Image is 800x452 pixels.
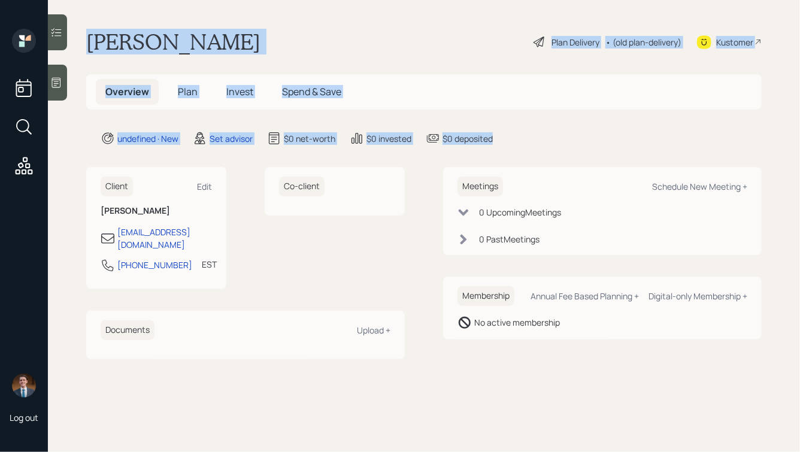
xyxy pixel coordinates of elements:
div: Edit [197,181,212,192]
div: No active membership [474,316,560,329]
div: 0 Past Meeting s [479,233,540,245]
div: Set advisor [210,132,253,145]
div: Annual Fee Based Planning + [531,290,639,302]
h6: Co-client [279,177,325,196]
div: Digital-only Membership + [649,290,747,302]
div: Schedule New Meeting + [652,181,747,192]
h6: Client [101,177,133,196]
div: Plan Delivery [551,36,599,48]
div: [PHONE_NUMBER] [117,259,192,271]
h1: [PERSON_NAME] [86,29,260,55]
div: [EMAIL_ADDRESS][DOMAIN_NAME] [117,226,212,251]
div: 0 Upcoming Meeting s [479,206,561,219]
h6: Membership [457,286,514,306]
div: $0 deposited [443,132,493,145]
div: EST [202,258,217,271]
div: $0 invested [366,132,411,145]
div: Kustomer [716,36,753,48]
div: Log out [10,412,38,423]
div: undefined · New [117,132,178,145]
span: Plan [178,85,198,98]
h6: [PERSON_NAME] [101,206,212,216]
div: $0 net-worth [284,132,335,145]
div: Upload + [357,324,390,336]
span: Invest [226,85,253,98]
h6: Meetings [457,177,503,196]
div: • (old plan-delivery) [605,36,681,48]
h6: Documents [101,320,154,340]
span: Overview [105,85,149,98]
span: Spend & Save [282,85,341,98]
img: hunter_neumayer.jpg [12,374,36,398]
